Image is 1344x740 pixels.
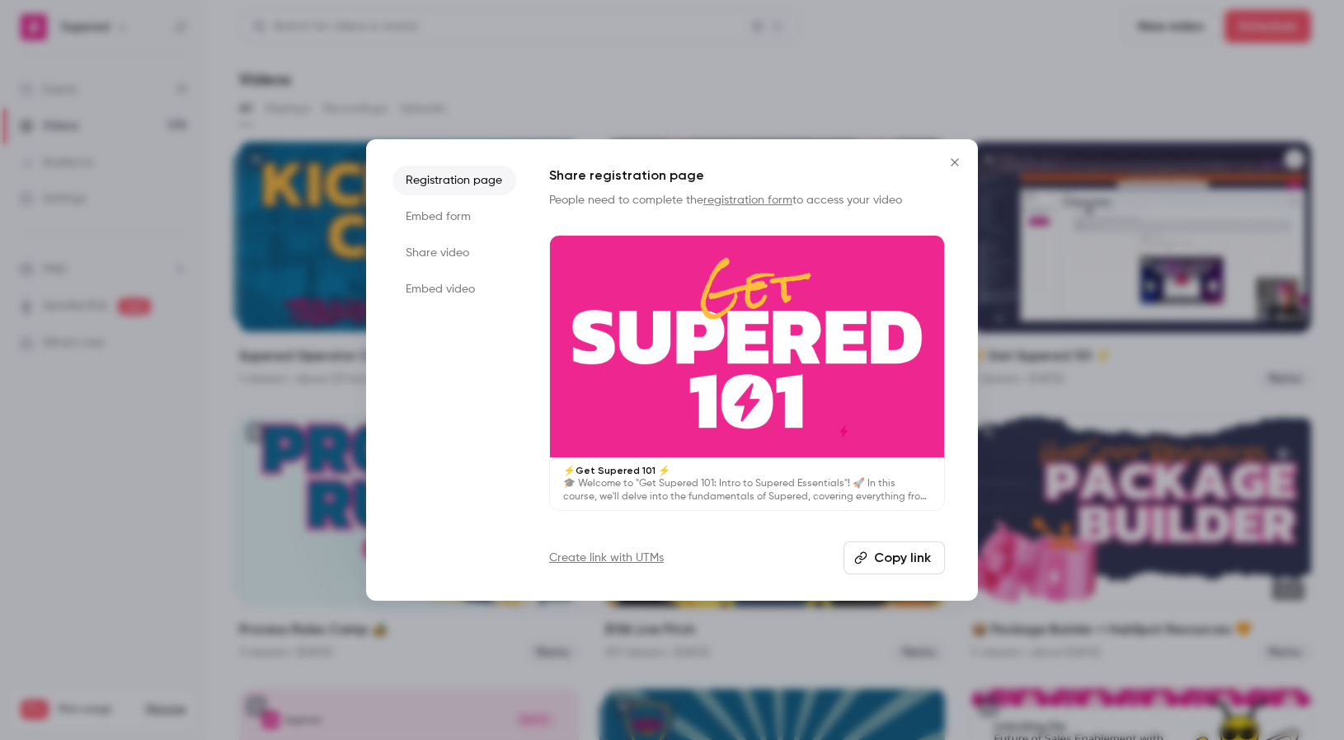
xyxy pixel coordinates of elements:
[563,477,931,503] p: 🎓 Welcome to "Get Supered 101: Intro to Supered Essentials"! 🚀 In this course, we'll delve into t...
[392,166,516,195] li: Registration page
[392,202,516,232] li: Embed form
[392,274,516,304] li: Embed video
[549,192,945,208] p: People need to complete the to access your video
[703,194,792,206] a: registration form
[844,541,945,574] button: Copy link
[938,146,971,179] button: Close
[549,235,945,511] a: ⚡️Get Supered 101 ⚡️🎓 Welcome to "Get Supered 101: Intro to Supered Essentials"! 🚀 In this course...
[549,166,945,185] h1: Share registration page
[392,238,516,268] li: Share video
[549,550,664,566] a: Create link with UTMs
[563,464,931,477] p: ⚡️Get Supered 101 ⚡️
